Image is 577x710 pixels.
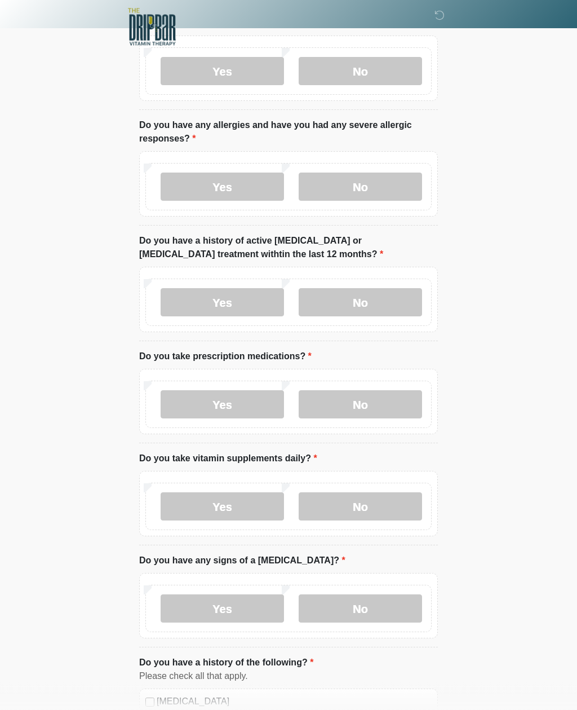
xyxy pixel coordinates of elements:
label: Yes [161,173,284,201]
img: The DRIPBaR - Alamo Ranch SATX Logo [128,8,176,46]
label: Yes [161,289,284,317]
label: Yes [161,595,284,623]
label: [MEDICAL_DATA] [157,695,432,709]
input: [MEDICAL_DATA] [145,698,154,707]
label: Do you have any allergies and have you had any severe allergic responses? [139,119,438,146]
label: Yes [161,391,284,419]
label: Do you have any signs of a [MEDICAL_DATA]? [139,554,345,568]
label: Do you take prescription medications? [139,350,312,364]
div: Please check all that apply. [139,670,438,683]
label: Do you have a history of active [MEDICAL_DATA] or [MEDICAL_DATA] treatment withtin the last 12 mo... [139,235,438,262]
label: No [299,58,422,86]
label: Do you take vitamin supplements daily? [139,452,317,466]
label: No [299,391,422,419]
label: Do you have a history of the following? [139,656,313,670]
label: Yes [161,493,284,521]
label: No [299,173,422,201]
label: No [299,289,422,317]
label: Yes [161,58,284,86]
label: No [299,595,422,623]
label: No [299,493,422,521]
